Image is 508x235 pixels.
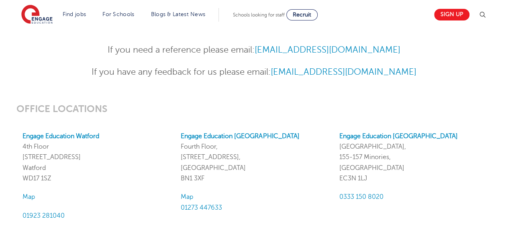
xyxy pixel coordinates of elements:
p: [GEOGRAPHIC_DATA], 155-157 Minories, [GEOGRAPHIC_DATA] EC3N 1LJ [339,131,486,183]
p: If you need a reference please email: [57,43,451,57]
a: Recruit [286,9,318,20]
span: Schools looking for staff [233,12,285,18]
p: Fourth Floor, [STREET_ADDRESS], [GEOGRAPHIC_DATA] BN1 3XF [181,131,327,183]
a: 01273 447633 [181,204,222,211]
a: Blogs & Latest News [151,11,206,17]
a: [EMAIL_ADDRESS][DOMAIN_NAME] [255,45,400,55]
a: Engage Education Watford [22,132,99,139]
a: Engage Education [GEOGRAPHIC_DATA] [181,132,299,139]
a: Map [181,193,193,200]
a: Sign up [434,9,469,20]
a: [EMAIL_ADDRESS][DOMAIN_NAME] [271,67,416,77]
span: Recruit [293,12,311,18]
a: Find jobs [63,11,86,17]
a: Engage Education [GEOGRAPHIC_DATA] [339,132,458,139]
a: 01923 281040 [22,212,65,219]
h3: OFFICE LOCATIONS [16,103,492,114]
img: Engage Education [21,5,53,25]
p: If you have any feedback for us please email: [57,65,451,79]
a: For Schools [102,11,134,17]
a: Map [22,193,35,200]
a: 0333 150 8020 [339,193,384,200]
p: 4th Floor [STREET_ADDRESS] Watford WD17 1SZ [22,131,169,183]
